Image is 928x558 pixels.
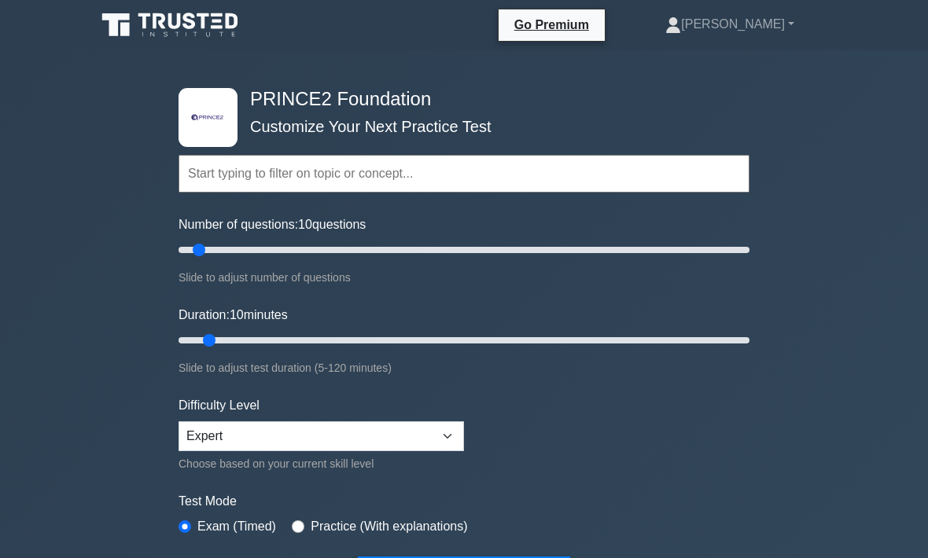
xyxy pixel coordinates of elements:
[179,268,749,287] div: Slide to adjust number of questions
[179,396,260,415] label: Difficulty Level
[230,308,244,321] span: 10
[628,9,832,40] a: [PERSON_NAME]
[197,517,276,536] label: Exam (Timed)
[298,218,312,231] span: 10
[179,358,749,377] div: Slide to adjust test duration (5-120 minutes)
[311,517,467,536] label: Practice (With explanations)
[179,155,749,193] input: Start typing to filter on topic or concept...
[179,454,464,473] div: Choose based on your current skill level
[179,306,288,325] label: Duration: minutes
[179,492,749,511] label: Test Mode
[505,15,598,35] a: Go Premium
[179,215,366,234] label: Number of questions: questions
[244,88,672,111] h4: PRINCE2 Foundation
